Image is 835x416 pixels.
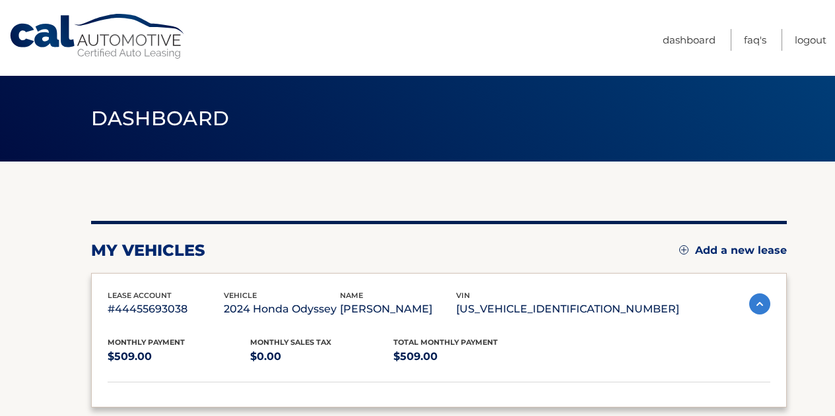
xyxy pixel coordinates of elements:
p: #44455693038 [108,300,224,318]
p: $0.00 [250,347,393,366]
p: [US_VEHICLE_IDENTIFICATION_NUMBER] [456,300,679,318]
span: Total Monthly Payment [393,338,498,347]
p: $509.00 [108,347,251,366]
a: FAQ's [744,29,766,51]
a: Dashboard [663,29,716,51]
img: add.svg [679,245,688,254]
span: lease account [108,291,172,300]
span: vin [456,291,470,300]
a: Logout [795,29,826,51]
h2: my vehicles [91,241,205,260]
span: Monthly sales Tax [250,338,331,347]
p: $509.00 [393,347,537,366]
img: accordion-active.svg [749,293,770,314]
span: Monthly Payment [108,338,185,347]
span: name [340,291,363,300]
a: Cal Automotive [9,13,187,60]
span: vehicle [224,291,257,300]
span: Dashboard [91,106,230,131]
p: 2024 Honda Odyssey [224,300,340,318]
a: Add a new lease [679,244,787,257]
p: [PERSON_NAME] [340,300,456,318]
